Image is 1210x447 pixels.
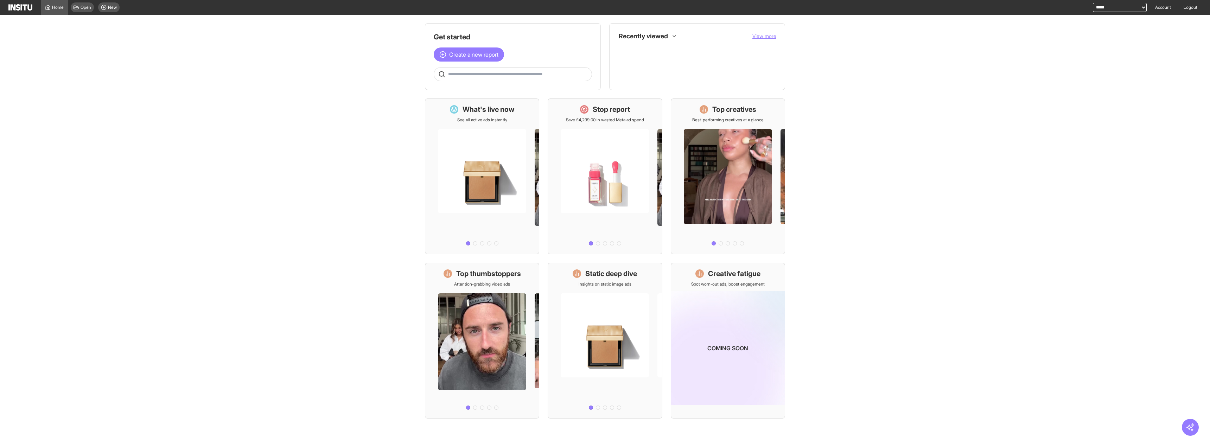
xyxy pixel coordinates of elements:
span: Home [52,5,64,10]
a: What's live nowSee all active ads instantly [425,98,539,254]
p: Insights on static image ads [579,281,631,287]
h1: Static deep dive [585,269,637,279]
button: View more [752,33,776,40]
h1: Get started [434,32,592,42]
h1: Top creatives [712,104,756,114]
span: Open [81,5,91,10]
h1: Top thumbstoppers [456,269,521,279]
p: Attention-grabbing video ads [454,281,510,287]
h1: What's live now [463,104,515,114]
p: See all active ads instantly [457,117,507,123]
a: Top creativesBest-performing creatives at a glance [671,98,785,254]
a: Top thumbstoppersAttention-grabbing video ads [425,263,539,419]
a: Static deep diveInsights on static image ads [548,263,662,419]
a: Stop reportSave £4,299.00 in wasted Meta ad spend [548,98,662,254]
h1: Stop report [593,104,630,114]
span: View more [752,33,776,39]
span: Create a new report [449,50,498,59]
span: New [108,5,117,10]
img: Logo [8,4,32,11]
p: Best-performing creatives at a glance [692,117,764,123]
button: Create a new report [434,47,504,62]
p: Save £4,299.00 in wasted Meta ad spend [566,117,644,123]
